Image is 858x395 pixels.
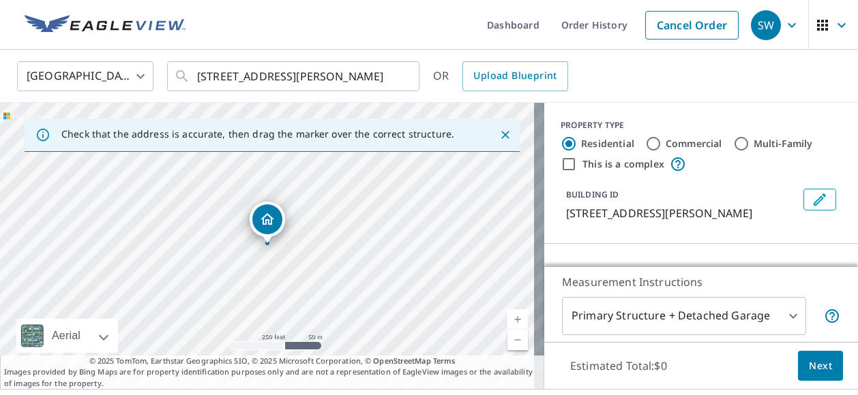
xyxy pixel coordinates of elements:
[507,309,528,330] a: Current Level 17, Zoom In
[25,15,186,35] img: EV Logo
[197,57,391,95] input: Search by address or latitude-longitude
[581,137,634,151] label: Residential
[582,157,664,171] label: This is a complex
[507,330,528,350] a: Current Level 17, Zoom Out
[562,274,840,290] p: Measurement Instructions
[803,189,836,210] button: Edit building 1
[566,189,619,200] p: BUILDING ID
[17,57,153,95] div: [GEOGRAPHIC_DATA]
[824,308,840,324] span: Your report will include the primary structure and a detached garage if one exists.
[751,10,781,40] div: SW
[809,358,832,375] span: Next
[250,202,285,244] div: Dropped pin, building 1, Residential property, 1025 Walnut Hill Rd Caret, VA 22436
[48,319,85,353] div: Aerial
[373,355,430,366] a: OpenStreetMap
[645,11,739,39] a: Cancel Order
[566,205,798,221] p: [STREET_ADDRESS][PERSON_NAME]
[61,128,454,140] p: Check that the address is accurate, then drag the marker over the correct structure.
[473,67,557,84] span: Upload Blueprint
[798,351,843,381] button: Next
[559,351,678,381] p: Estimated Total: $0
[16,319,118,353] div: Aerial
[497,126,514,144] button: Close
[666,137,722,151] label: Commercial
[462,61,567,91] a: Upload Blueprint
[89,355,456,367] span: © 2025 TomTom, Earthstar Geographics SIO, © 2025 Microsoft Corporation, ©
[561,119,842,131] div: PROPERTY TYPE
[433,61,568,91] div: OR
[562,297,806,335] div: Primary Structure + Detached Garage
[754,137,813,151] label: Multi-Family
[433,355,456,366] a: Terms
